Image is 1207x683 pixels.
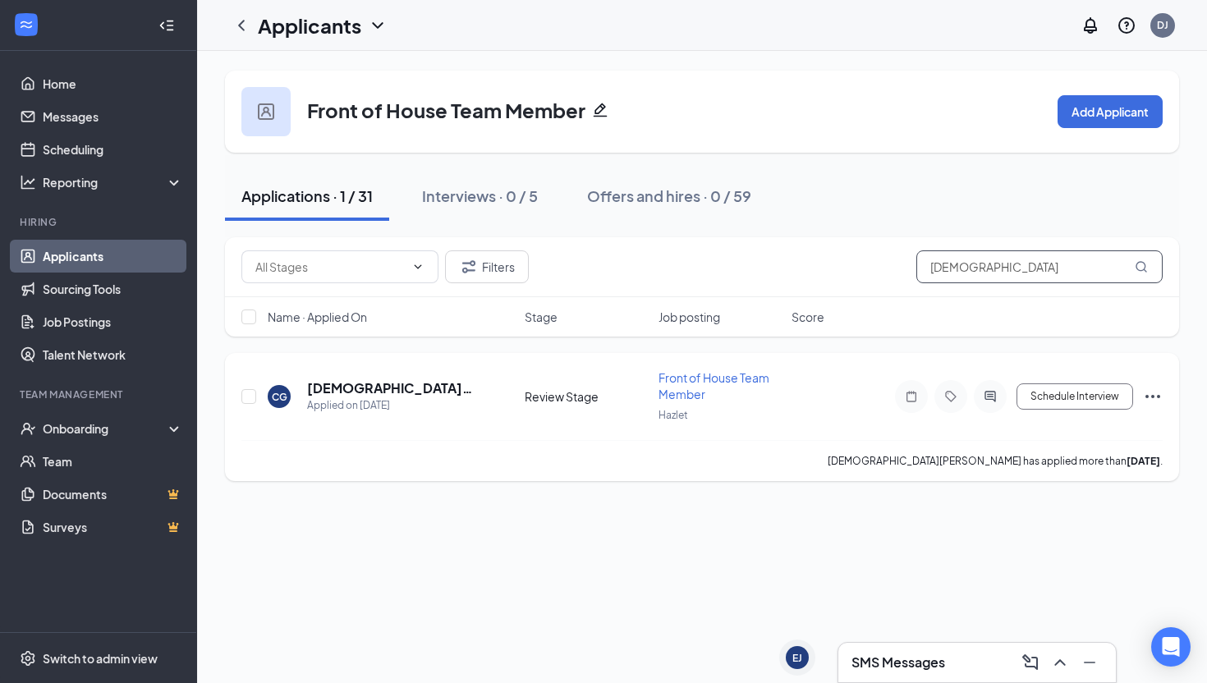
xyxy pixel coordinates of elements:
h5: [DEMOGRAPHIC_DATA][PERSON_NAME] [307,379,480,397]
span: Score [792,309,824,325]
b: [DATE] [1127,455,1160,467]
svg: Ellipses [1143,387,1163,406]
button: Filter Filters [445,250,529,283]
svg: Note [902,390,921,403]
h1: Applicants [258,11,361,39]
a: Applicants [43,240,183,273]
img: user icon [258,103,274,120]
div: EJ [792,651,802,665]
svg: Analysis [20,174,36,190]
svg: WorkstreamLogo [18,16,34,33]
svg: UserCheck [20,420,36,437]
svg: MagnifyingGlass [1135,260,1148,273]
a: Sourcing Tools [43,273,183,305]
svg: Settings [20,650,36,667]
button: ChevronUp [1047,649,1073,676]
svg: ChevronDown [368,16,388,35]
a: DocumentsCrown [43,478,183,511]
div: Team Management [20,387,180,401]
span: Front of House Team Member [659,370,769,401]
svg: ActiveChat [980,390,1000,403]
input: All Stages [255,258,405,276]
span: Job posting [659,309,720,325]
svg: Collapse [158,17,175,34]
div: Applications · 1 / 31 [241,186,373,206]
div: Review Stage [525,388,649,405]
div: Open Intercom Messenger [1151,627,1191,667]
h3: Front of House Team Member [307,96,585,124]
svg: ComposeMessage [1021,653,1040,672]
svg: QuestionInfo [1117,16,1136,35]
span: Stage [525,309,558,325]
div: Onboarding [43,420,169,437]
div: Interviews · 0 / 5 [422,186,538,206]
span: Hazlet [659,409,688,421]
div: Reporting [43,174,184,190]
div: CG [272,390,287,404]
a: Team [43,445,183,478]
div: DJ [1157,18,1168,32]
a: Talent Network [43,338,183,371]
svg: Pencil [592,102,608,118]
svg: ChevronLeft [232,16,251,35]
h3: SMS Messages [851,653,945,672]
span: Name · Applied On [268,309,367,325]
svg: Filter [459,257,479,277]
div: Switch to admin view [43,650,158,667]
svg: ChevronDown [411,260,425,273]
a: Scheduling [43,133,183,166]
p: [DEMOGRAPHIC_DATA][PERSON_NAME] has applied more than . [828,454,1163,468]
button: ComposeMessage [1017,649,1044,676]
svg: Tag [941,390,961,403]
div: Hiring [20,215,180,229]
input: Search in applications [916,250,1163,283]
svg: Notifications [1081,16,1100,35]
a: Home [43,67,183,100]
button: Schedule Interview [1017,383,1133,410]
a: Job Postings [43,305,183,338]
a: Messages [43,100,183,133]
button: Add Applicant [1058,95,1163,128]
div: Offers and hires · 0 / 59 [587,186,751,206]
svg: ChevronUp [1050,653,1070,672]
svg: Minimize [1080,653,1099,672]
a: SurveysCrown [43,511,183,543]
button: Minimize [1076,649,1103,676]
div: Applied on [DATE] [307,397,480,414]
